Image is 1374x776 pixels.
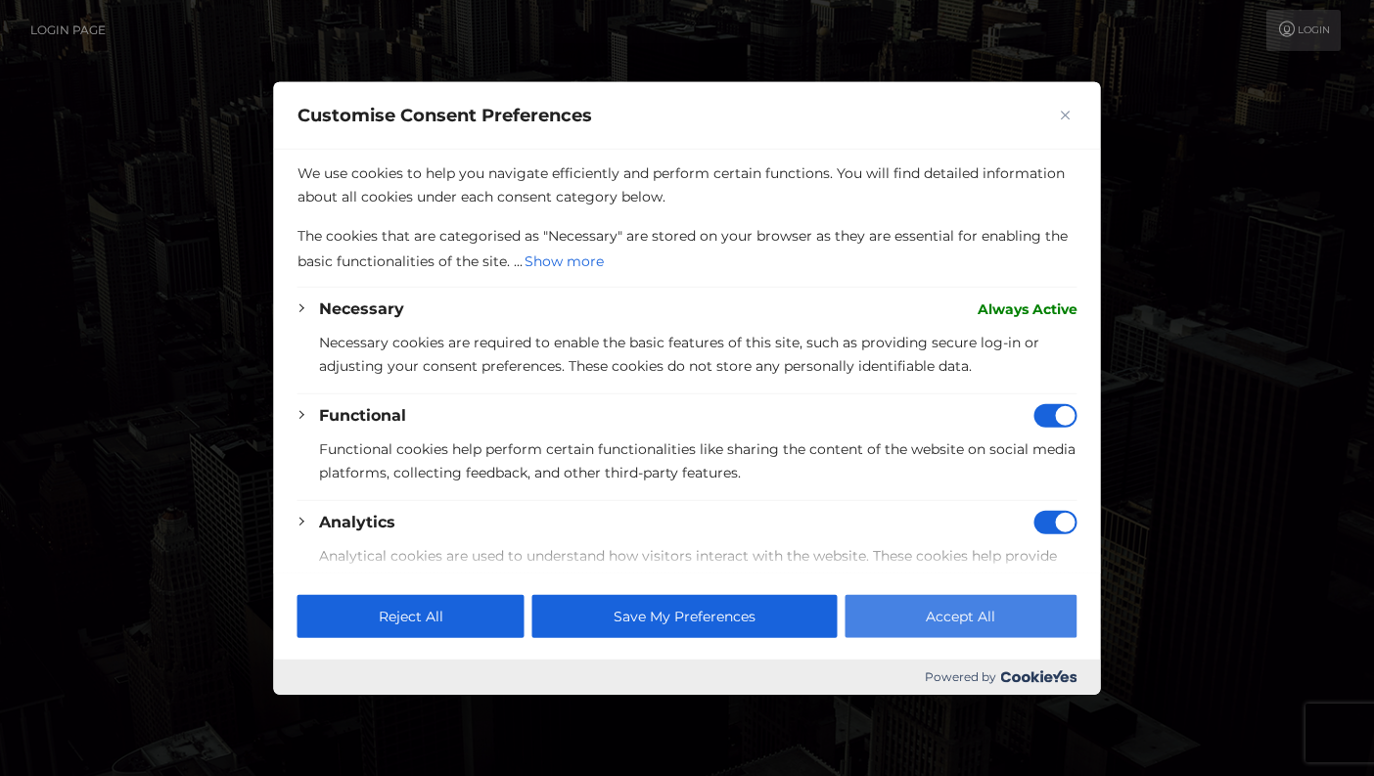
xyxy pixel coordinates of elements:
[298,223,1077,274] p: The cookies that are categorised as "Necessary" are stored on your browser as they are essential ...
[319,403,406,427] button: Functional
[274,660,1101,695] div: Powered by
[978,297,1077,320] span: Always Active
[523,247,606,274] button: Show more
[298,103,592,126] span: Customise Consent Preferences
[845,595,1076,638] button: Accept All
[532,595,837,638] button: Save My Preferences
[274,81,1101,694] div: Customise Consent Preferences
[1034,403,1077,427] input: Disable Functional
[319,330,1077,377] p: Necessary cookies are required to enable the basic features of this site, such as providing secur...
[319,510,395,533] button: Analytics
[1001,670,1077,683] img: Cookieyes logo
[298,160,1077,207] p: We use cookies to help you navigate efficiently and perform certain functions. You will find deta...
[1061,110,1071,119] img: Close
[1034,510,1077,533] input: Disable Analytics
[319,297,404,320] button: Necessary
[319,436,1077,483] p: Functional cookies help perform certain functionalities like sharing the content of the website o...
[1054,103,1077,126] button: Close
[298,595,525,638] button: Reject All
